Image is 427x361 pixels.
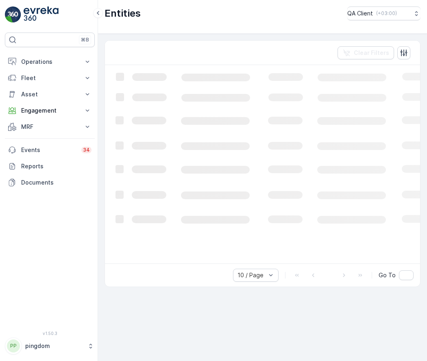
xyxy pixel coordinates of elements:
p: Fleet [21,74,78,82]
p: QA Client [347,9,373,17]
p: MRF [21,123,78,131]
p: Asset [21,90,78,98]
p: pingdom [25,342,83,350]
p: Entities [105,7,141,20]
p: Operations [21,58,78,66]
div: PP [7,339,20,352]
p: Documents [21,178,91,187]
button: PPpingdom [5,337,95,354]
button: Fleet [5,70,95,86]
button: Engagement [5,102,95,119]
p: Engagement [21,107,78,115]
a: Reports [5,158,95,174]
span: v 1.50.3 [5,331,95,336]
p: 34 [83,147,90,153]
button: QA Client(+03:00) [347,7,420,20]
button: Operations [5,54,95,70]
p: Clear Filters [354,49,389,57]
img: logo_light-DOdMpM7g.png [24,7,59,23]
p: Events [21,146,76,154]
span: Go To [379,271,396,279]
p: ( +03:00 ) [376,10,397,17]
button: Clear Filters [338,46,394,59]
p: Reports [21,162,91,170]
button: MRF [5,119,95,135]
img: logo [5,7,21,23]
a: Documents [5,174,95,191]
p: ⌘B [81,37,89,43]
button: Asset [5,86,95,102]
a: Events34 [5,142,95,158]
